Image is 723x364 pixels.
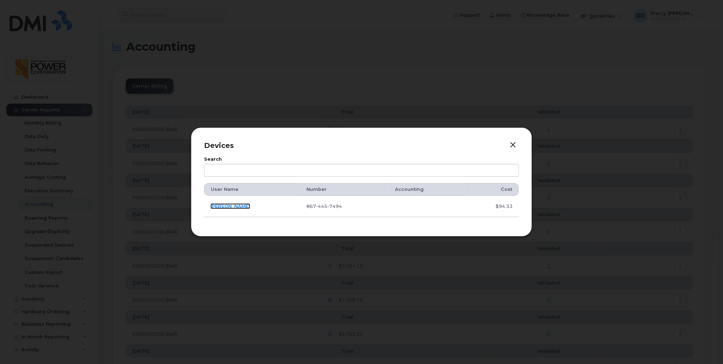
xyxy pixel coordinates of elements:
th: Cost [465,183,519,196]
span: 7494 [327,203,342,209]
label: Search [204,157,519,162]
th: Number [300,183,388,196]
span: 445 [316,203,327,209]
a: [PERSON_NAME] [210,203,250,209]
span: 867 [306,203,342,209]
th: Accounting [389,183,465,196]
p: Devices [204,140,519,151]
th: User Name [204,183,300,196]
td: $94.33 [465,196,519,217]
